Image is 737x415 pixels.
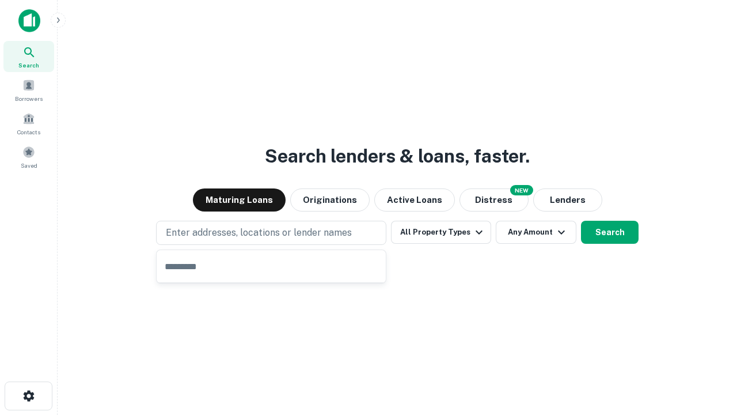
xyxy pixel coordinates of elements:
a: Contacts [3,108,54,139]
img: capitalize-icon.png [18,9,40,32]
span: Saved [21,161,37,170]
span: Borrowers [15,94,43,103]
button: Maturing Loans [193,188,286,212]
button: Lenders [533,188,602,212]
button: Search distressed loans with lien and other non-mortgage details. [459,188,529,212]
p: Enter addresses, locations or lender names [166,226,352,240]
span: Contacts [17,127,40,137]
div: NEW [510,185,533,195]
button: Search [581,221,639,244]
span: Search [18,61,39,70]
iframe: Chat Widget [679,323,737,378]
button: Originations [290,188,370,212]
a: Borrowers [3,74,54,105]
button: Active Loans [374,188,455,212]
button: All Property Types [391,221,491,244]
a: Saved [3,141,54,172]
button: Any Amount [496,221,576,244]
button: Enter addresses, locations or lender names [156,221,386,245]
a: Search [3,41,54,72]
h3: Search lenders & loans, faster. [265,142,530,170]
